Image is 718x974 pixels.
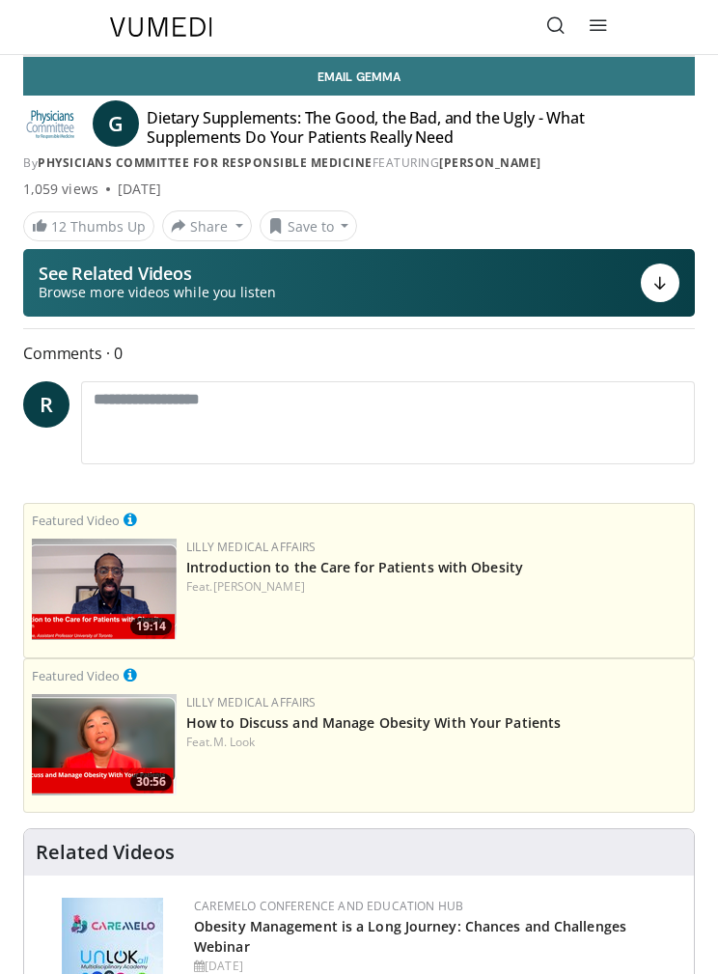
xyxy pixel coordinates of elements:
[118,180,161,199] div: [DATE]
[130,773,172,791] span: 30:56
[162,210,252,241] button: Share
[186,734,686,751] div: Feat.
[23,381,69,428] a: R
[39,264,276,283] p: See Related Videos
[23,108,77,139] img: Physicians Committee for Responsible Medicine
[147,108,622,147] h4: Dietary Supplements: The Good, the Bad, and the Ugly - What Supplements Do Your Patients Really Need
[23,341,695,366] span: Comments 0
[39,283,276,302] span: Browse more videos while you listen
[93,100,139,147] a: G
[36,841,175,864] h4: Related Videos
[32,694,177,795] a: 30:56
[23,154,695,172] div: By FEATURING
[186,578,686,596] div: Feat.
[130,618,172,635] span: 19:14
[51,217,67,236] span: 12
[23,249,695,317] button: See Related Videos Browse more videos while you listen
[186,539,317,555] a: Lilly Medical Affairs
[213,734,256,750] a: M. Look
[23,180,98,199] span: 1,059 views
[32,512,120,529] small: Featured Video
[439,154,541,171] a: [PERSON_NAME]
[186,558,523,576] a: Introduction to the Care for Patients with Obesity
[186,713,561,732] a: How to Discuss and Manage Obesity With Your Patients
[38,154,373,171] a: Physicians Committee for Responsible Medicine
[194,917,626,956] a: Obesity Management is a Long Journey: Chances and Challenges Webinar
[194,898,463,914] a: CaReMeLO Conference and Education Hub
[23,211,154,241] a: 12 Thumbs Up
[260,210,358,241] button: Save to
[110,17,212,37] img: VuMedi Logo
[32,667,120,684] small: Featured Video
[213,578,305,595] a: [PERSON_NAME]
[186,694,317,710] a: Lilly Medical Affairs
[32,539,177,640] img: acc2e291-ced4-4dd5-b17b-d06994da28f3.png.150x105_q85_crop-smart_upscale.png
[32,694,177,795] img: c98a6a29-1ea0-4bd5-8cf5-4d1e188984a7.png.150x105_q85_crop-smart_upscale.png
[23,57,695,96] a: Email Gemma
[32,539,177,640] a: 19:14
